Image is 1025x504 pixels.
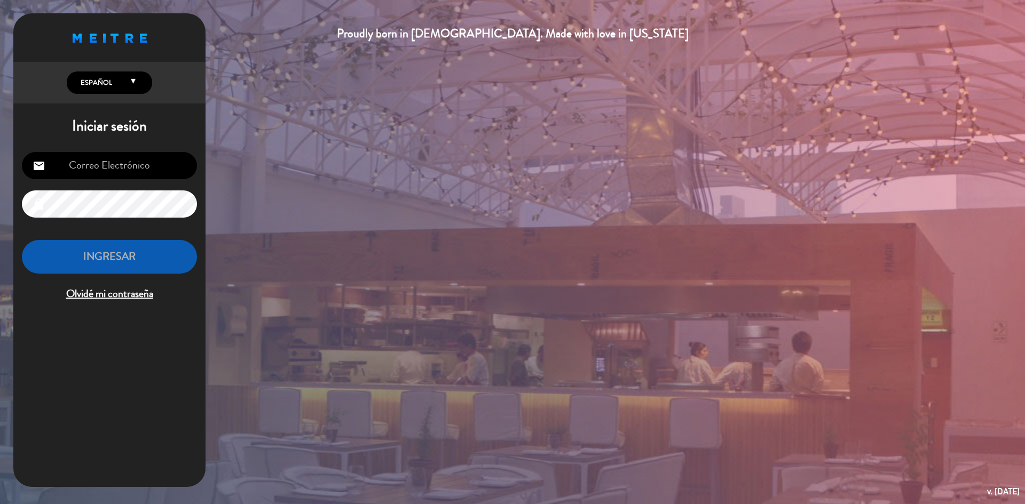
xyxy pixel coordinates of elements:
div: v. [DATE] [987,484,1020,499]
button: INGRESAR [22,240,197,274]
i: email [33,159,45,172]
h1: Iniciar sesión [13,117,206,135]
span: Olvidé mi contraseña [22,285,197,303]
i: lock [33,198,45,211]
input: Correo Electrónico [22,152,197,179]
span: Español [78,77,112,88]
